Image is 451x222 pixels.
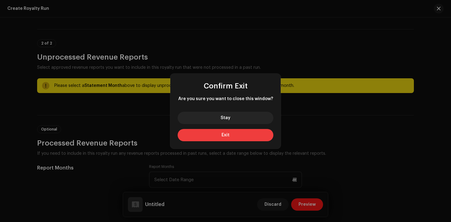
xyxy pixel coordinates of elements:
[178,129,273,141] button: Exit
[178,112,273,124] button: Stay
[222,133,229,137] span: Exit
[221,116,230,120] span: Stay
[204,82,248,90] span: Confirm Exit
[178,96,273,102] span: Are you sure you want to close this window?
